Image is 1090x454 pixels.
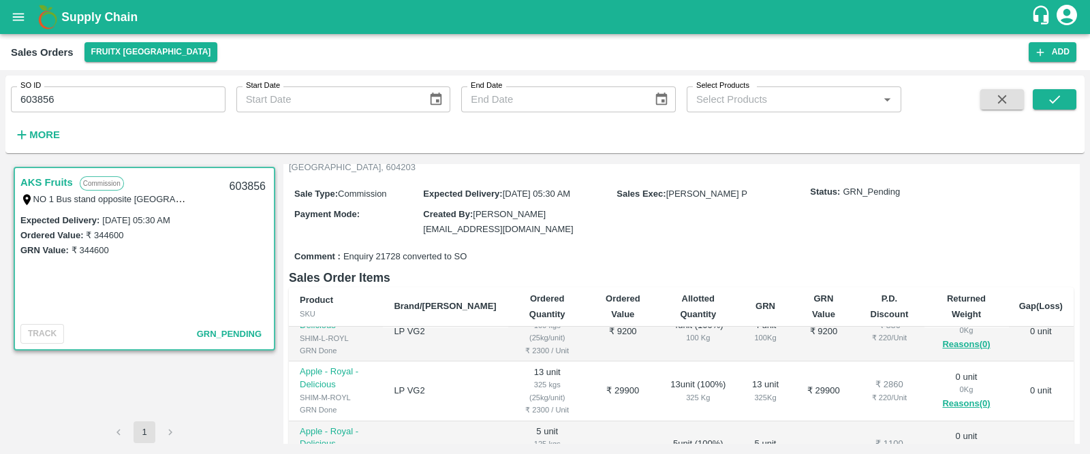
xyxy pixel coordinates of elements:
[606,293,640,319] b: Ordered Value
[812,293,835,319] b: GRN Value
[935,396,997,412] button: Reasons(0)
[756,301,775,311] b: GRN
[294,250,341,263] label: Comment :
[134,421,155,443] button: page 1
[865,438,914,451] div: ₹ 1100
[1019,301,1063,311] b: Gap(Loss)
[343,250,467,263] span: Enquiry 21728 converted to SO
[300,425,372,451] p: Apple - Royal - Delicious
[1008,302,1074,361] td: 0 unit
[300,295,333,305] b: Product
[221,171,274,203] div: 603856
[80,176,124,191] p: Commission
[84,42,218,62] button: Select DC
[61,10,138,24] b: Supply Chain
[749,378,783,404] div: 13 unit
[670,331,727,344] div: 100 Kg
[749,391,783,404] div: 325 Kg
[793,302,854,361] td: ₹ 9200
[529,293,565,319] b: Ordered Quantity
[518,378,576,404] div: 325 kgs (25kg/unit)
[33,193,453,204] label: NO 1 Bus stand opposite [GEOGRAPHIC_DATA] [GEOGRAPHIC_DATA], [GEOGRAPHIC_DATA], 604203
[383,361,507,421] td: LP VG2
[29,129,60,140] strong: More
[617,189,666,199] label: Sales Exec :
[20,245,69,255] label: GRN Value:
[300,404,372,416] div: GRN Done
[72,245,109,255] label: ₹ 344600
[300,366,372,391] p: Apple - Royal - Delicious
[503,189,570,199] span: [DATE] 05:30 AM
[11,44,74,61] div: Sales Orders
[61,7,1031,27] a: Supply Chain
[843,186,900,199] span: GRN_Pending
[935,337,997,353] button: Reasons(0)
[11,123,63,146] button: More
[3,1,34,33] button: open drawer
[423,209,473,219] label: Created By :
[106,421,183,443] nav: pagination navigation
[338,189,387,199] span: Commission
[878,91,896,108] button: Open
[300,308,372,320] div: SKU
[518,319,576,344] div: 100 kgs (25kg/unit)
[34,3,61,31] img: logo
[691,91,875,108] input: Select Products
[865,391,914,404] div: ₹ 220 / Unit
[666,189,747,199] span: [PERSON_NAME] P
[423,209,573,234] span: [PERSON_NAME][EMAIL_ADDRESS][DOMAIN_NAME]
[461,86,642,112] input: End Date
[1008,361,1074,421] td: 0 unit
[423,189,502,199] label: Expected Delivery :
[86,230,123,240] label: ₹ 344600
[518,344,576,357] div: ₹ 2300 / Unit
[471,80,502,91] label: End Date
[383,302,507,361] td: LP VG2
[935,371,997,412] div: 0 unit
[300,391,372,404] div: SHIM-M-ROYL
[749,319,783,344] div: 4 unit
[865,331,914,344] div: ₹ 220 / Unit
[102,215,170,225] label: [DATE] 05:30 AM
[696,80,749,91] label: Select Products
[1029,42,1076,62] button: Add
[1031,5,1055,29] div: customer-support
[294,189,338,199] label: Sale Type :
[300,332,372,344] div: SHIM-L-ROYL
[670,391,727,404] div: 325 Kg
[865,378,914,391] div: ₹ 2860
[518,404,576,416] div: ₹ 2300 / Unit
[587,361,659,421] td: ₹ 29900
[394,301,496,311] b: Brand/[PERSON_NAME]
[947,293,986,319] b: Returned Weight
[649,86,674,112] button: Choose date
[300,344,372,357] div: GRN Done
[294,209,360,219] label: Payment Mode :
[1055,3,1079,31] div: account of current user
[871,293,909,319] b: P.D. Discount
[680,293,716,319] b: Allotted Quantity
[935,383,997,395] div: 0 Kg
[289,268,1074,287] h6: Sales Order Items
[20,80,41,91] label: SO ID
[935,324,997,336] div: 0 Kg
[197,329,262,339] span: GRN_Pending
[20,230,83,240] label: Ordered Value:
[670,319,727,344] div: 4 unit ( 100 %)
[587,302,659,361] td: ₹ 9200
[670,378,727,404] div: 13 unit ( 100 %)
[749,331,783,344] div: 100 Kg
[935,312,997,353] div: 0 unit
[11,86,225,112] input: Enter SO ID
[246,80,280,91] label: Start Date
[20,174,73,191] a: AKS Fruits
[20,215,99,225] label: Expected Delivery :
[810,186,840,199] label: Status:
[793,361,854,421] td: ₹ 29900
[508,361,587,421] td: 13 unit
[236,86,418,112] input: Start Date
[423,86,449,112] button: Choose date
[508,302,587,361] td: 4 unit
